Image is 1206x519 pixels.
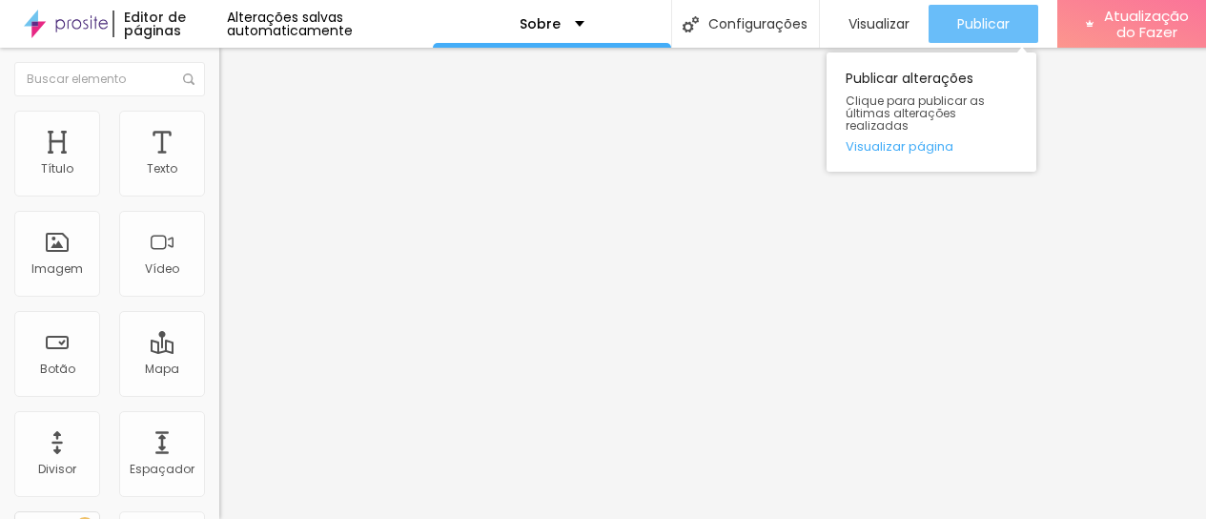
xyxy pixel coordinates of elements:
font: Botão [40,361,75,377]
font: Visualizar página [846,137,953,156]
font: Alterações salvas automaticamente [227,8,353,40]
font: Vídeo [145,260,179,277]
input: Buscar elemento [14,62,205,96]
font: Clique para publicar as últimas alterações realizadas [846,93,985,134]
font: Imagem [31,260,83,277]
button: Visualizar [820,5,929,43]
font: Atualização do Fazer [1104,6,1189,42]
img: Ícone [683,16,699,32]
font: Sobre [520,14,561,33]
font: Espaçador [130,461,194,477]
button: Publicar [929,5,1038,43]
font: Título [41,160,73,176]
font: Mapa [145,361,179,377]
font: Publicar alterações [846,69,973,88]
font: Texto [147,160,177,176]
font: Editor de páginas [124,8,186,40]
font: Configurações [708,14,807,33]
font: Divisor [38,461,76,477]
img: Ícone [183,73,194,85]
font: Publicar [957,14,1010,33]
font: Visualizar [848,14,910,33]
a: Visualizar página [846,140,1017,153]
